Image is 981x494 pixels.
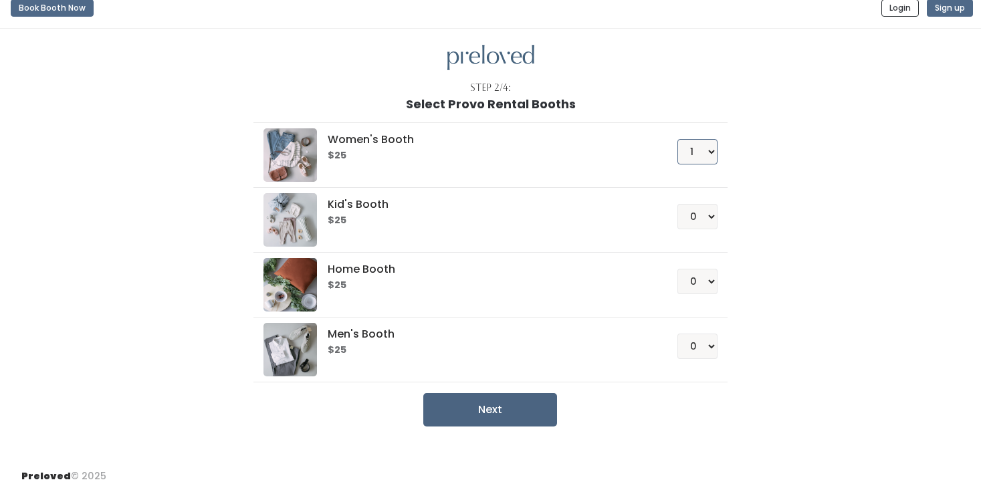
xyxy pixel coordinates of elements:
h6: $25 [328,215,645,226]
h5: Kid's Booth [328,199,645,211]
img: preloved logo [263,193,317,247]
h6: $25 [328,345,645,356]
div: Step 2/4: [470,81,511,95]
span: Preloved [21,469,71,483]
img: preloved logo [263,258,317,312]
button: Next [423,393,557,426]
h1: Select Provo Rental Booths [406,98,576,111]
h6: $25 [328,280,645,291]
img: preloved logo [447,45,534,71]
h6: $25 [328,150,645,161]
h5: Women's Booth [328,134,645,146]
div: © 2025 [21,459,106,483]
img: preloved logo [263,128,317,182]
h5: Men's Booth [328,328,645,340]
h5: Home Booth [328,263,645,275]
img: preloved logo [263,323,317,376]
